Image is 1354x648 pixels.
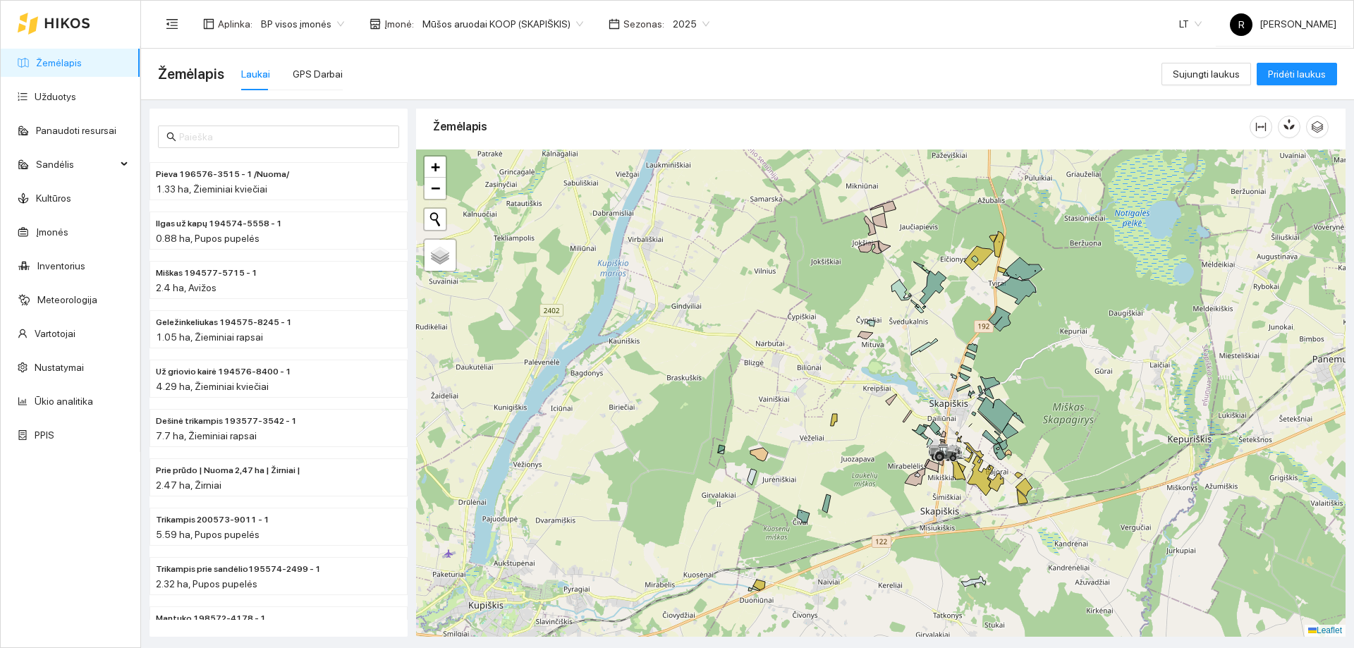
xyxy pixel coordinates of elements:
[425,157,446,178] a: Zoom in
[156,479,221,491] span: 2.47 ha, Žirniai
[1250,116,1272,138] button: column-width
[1250,121,1271,133] span: column-width
[1161,63,1251,85] button: Sujungti laukus
[203,18,214,30] span: layout
[37,294,97,305] a: Meteorologija
[35,362,84,373] a: Nustatymai
[156,183,267,195] span: 1.33 ha, Žieminiai kviečiai
[156,233,260,244] span: 0.88 ha, Pupos pupelės
[425,178,446,199] a: Zoom out
[156,415,297,428] span: Dešinė trikampis 193577-3542 - 1
[156,563,321,576] span: Trikampis prie sandėlio195574-2499 - 1
[1179,13,1202,35] span: LT
[35,328,75,339] a: Vartotojai
[1238,13,1245,36] span: R
[35,396,93,407] a: Ūkio analitika
[1161,68,1251,80] a: Sujungti laukus
[166,18,178,30] span: menu-fold
[156,316,292,329] span: Geležinkeliukas 194575-8245 - 1
[370,18,381,30] span: shop
[261,13,344,35] span: BP visos įmonės
[158,63,224,85] span: Žemėlapis
[36,57,82,68] a: Žemėlapis
[35,429,54,441] a: PPIS
[1230,18,1336,30] span: [PERSON_NAME]
[156,217,282,231] span: Ilgas už kapų 194574-5558 - 1
[425,240,456,271] a: Layers
[384,16,414,32] span: Įmonė :
[156,513,269,527] span: Trikampis 200573-9011 - 1
[156,282,216,293] span: 2.4 ha, Avižos
[36,192,71,204] a: Kultūros
[156,464,300,477] span: Prie prūdo | Nuoma 2,47 ha | Žirniai |
[431,179,440,197] span: −
[218,16,252,32] span: Aplinka :
[35,91,76,102] a: Užduotys
[156,578,257,589] span: 2.32 ha, Pupos pupelės
[179,129,391,145] input: Paieška
[1257,63,1337,85] button: Pridėti laukus
[673,13,709,35] span: 2025
[425,209,446,230] button: Initiate a new search
[433,106,1250,147] div: Žemėlapis
[156,381,269,392] span: 4.29 ha, Žieminiai kviečiai
[156,365,291,379] span: Už griovio kairė 194576-8400 - 1
[156,529,260,540] span: 5.59 ha, Pupos pupelės
[1173,66,1240,82] span: Sujungti laukus
[156,612,266,625] span: Mantuko 198572-4178 - 1
[1268,66,1326,82] span: Pridėti laukus
[166,132,176,142] span: search
[609,18,620,30] span: calendar
[293,66,343,82] div: GPS Darbai
[241,66,270,82] div: Laukai
[36,150,116,178] span: Sandėlis
[1308,625,1342,635] a: Leaflet
[156,267,257,280] span: Miškas 194577-5715 - 1
[422,13,583,35] span: Mūšos aruodai KOOP (SKAPIŠKIS)
[156,168,289,181] span: Pieva 196576-3515 - 1 /Nuoma/
[158,10,186,38] button: menu-fold
[36,125,116,136] a: Panaudoti resursai
[1257,68,1337,80] a: Pridėti laukus
[37,260,85,271] a: Inventorius
[623,16,664,32] span: Sezonas :
[156,430,257,441] span: 7.7 ha, Žieminiai rapsai
[36,226,68,238] a: Įmonės
[431,158,440,176] span: +
[156,331,263,343] span: 1.05 ha, Žieminiai rapsai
